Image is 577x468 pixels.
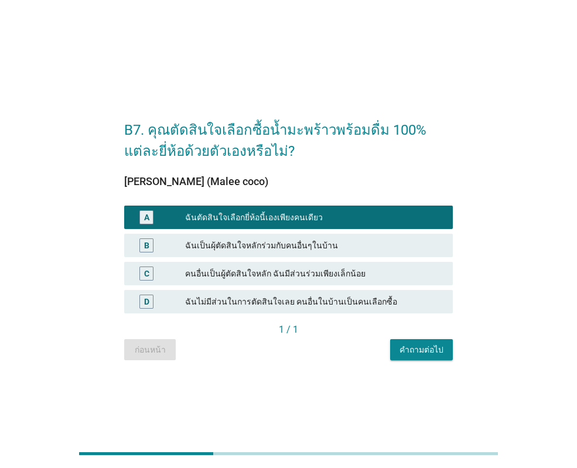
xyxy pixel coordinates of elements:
[144,211,149,224] div: A
[185,238,443,252] div: ฉันเป็นผุ้ตัดสินใจหลักร่วมกับคนอื่นๆในบ้าน
[185,210,443,224] div: ฉันตัดสินใจเลือกยี่ห้อนี้เองเพียงคนเดียว
[124,173,453,189] div: [PERSON_NAME] (Malee coco)
[185,267,443,281] div: คนอื่นเป็นผู้ตัดสินใจหลัก ฉันมีส่วนร่วมเพียงเล็กน้อย
[124,323,453,337] div: 1 / 1
[144,268,149,280] div: C
[390,339,453,360] button: คำถามต่อไป
[144,296,149,308] div: D
[185,295,443,309] div: ฉันไม่มีส่วนในการตัดสินใจเลย คนอื่นในบ้านเป็นคนเลือกซื้อ
[400,344,443,356] div: คำถามต่อไป
[144,240,149,252] div: B
[124,108,453,162] h2: B7. คุณตัดสินใจเลือกซื้อน้ำมะพร้าวพร้อมดื่ม 100% แต่ละยี่ห้อด้วยตัวเองหรือไม่?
